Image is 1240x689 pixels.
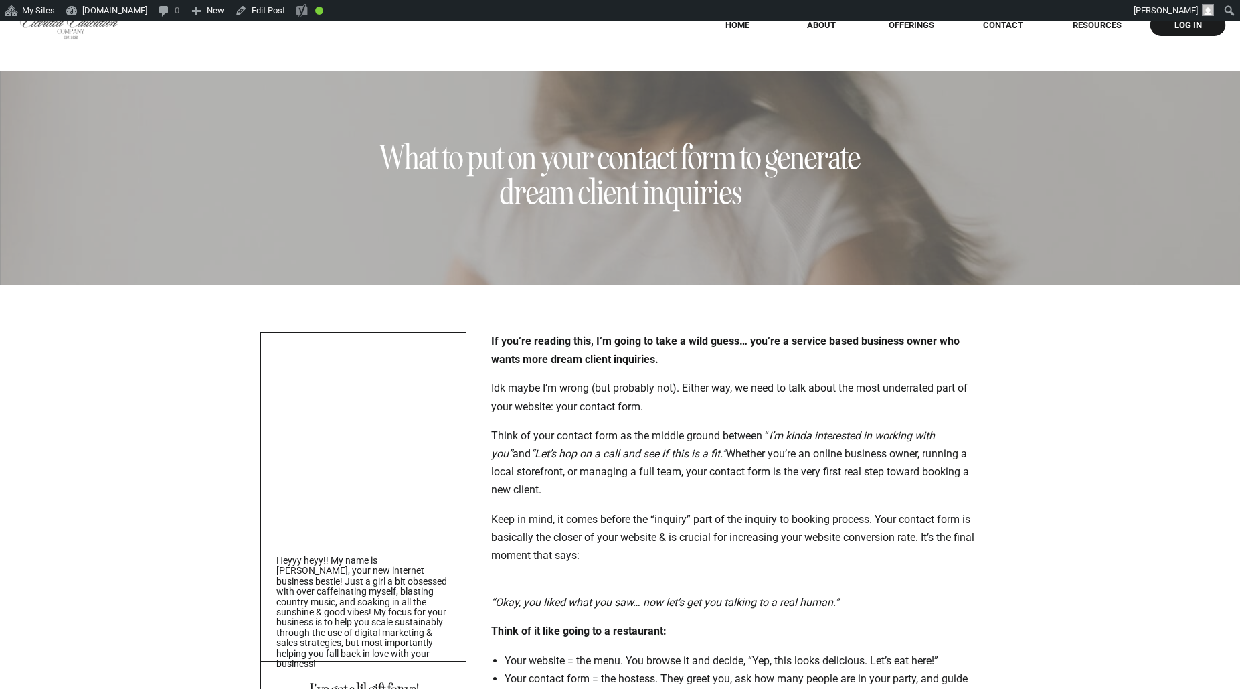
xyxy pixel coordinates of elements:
p: Idk maybe I’m wrong (but probably not). Either way, we need to talk about the most underrated par... [491,379,976,415]
li: Your website = the menu. You browse it and decide, “Yep, this looks delicious. Let’s eat here!” [505,652,976,670]
p: Heyyy heyy!! My name is [PERSON_NAME], your new internet business bestie! Just a girl a bit obses... [276,556,450,635]
h1: What to put on your contact form to generate dream client inquiries [369,141,873,210]
p: Keep in mind, it comes before the “inquiry” part of the inquiry to booking process. Your contact ... [491,510,976,565]
a: About [798,20,845,30]
em: “Let’s hop on a call and see if this is a fit.” [531,447,726,460]
strong: If you’re reading this, I’m going to take a wild guess… you’re a service based business owner who... [491,335,960,366]
a: Contact [974,20,1033,30]
em: I’m kinda interested in working with you” [491,429,935,460]
div: Good [315,7,323,15]
a: HOME [707,20,767,30]
p: Think of your contact form as the middle ground between “ and Whether you’re an online business o... [491,427,976,500]
a: offerings [869,20,953,30]
em: “Okay, you liked what you saw… now let’s get you talking to a real human.” [491,596,839,609]
span: [PERSON_NAME] [1134,5,1198,15]
strong: Think of it like going to a restaurant: [491,625,667,637]
a: RESOURCES [1054,20,1140,30]
a: log in [1162,20,1214,30]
